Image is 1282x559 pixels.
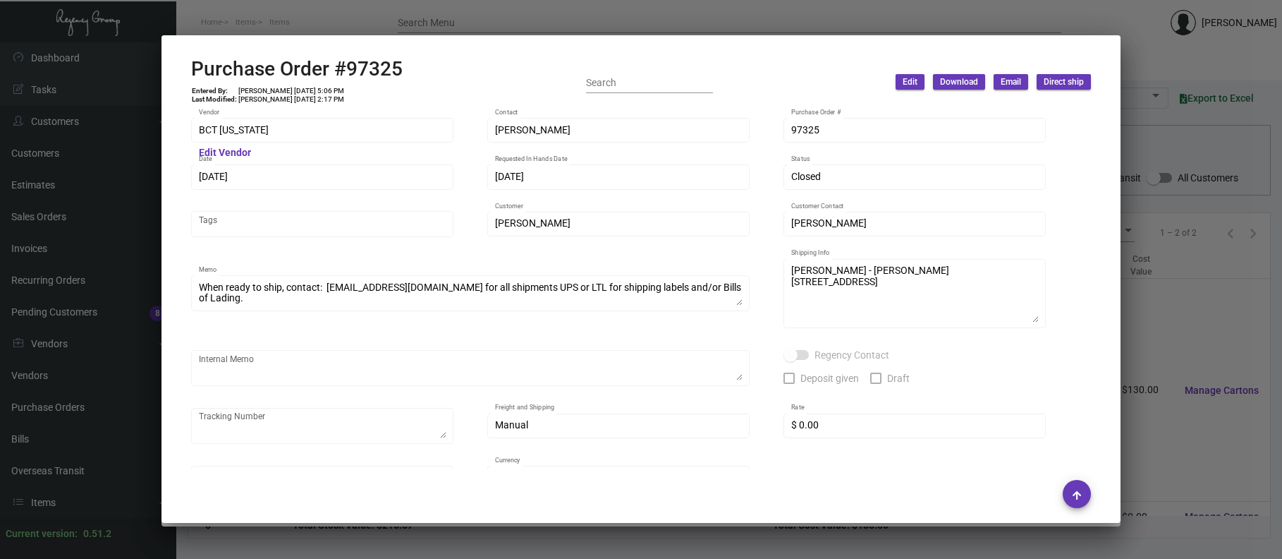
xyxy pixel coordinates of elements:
[940,76,978,88] span: Download
[887,370,910,387] span: Draft
[83,527,111,541] div: 0.51.2
[814,347,889,363] span: Regency Contact
[933,74,985,90] button: Download
[903,76,917,88] span: Edit
[994,74,1028,90] button: Email
[191,57,403,81] h2: Purchase Order #97325
[238,87,345,95] td: [PERSON_NAME] [DATE] 5:06 PM
[191,87,238,95] td: Entered By:
[1044,76,1084,88] span: Direct ship
[6,527,78,541] div: Current version:
[495,419,528,431] span: Manual
[800,370,859,387] span: Deposit given
[1037,74,1091,90] button: Direct ship
[199,148,251,159] mat-hint: Edit Vendor
[238,95,345,104] td: [PERSON_NAME] [DATE] 2:17 PM
[1001,76,1021,88] span: Email
[896,74,924,90] button: Edit
[191,95,238,104] td: Last Modified:
[791,171,821,182] span: Closed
